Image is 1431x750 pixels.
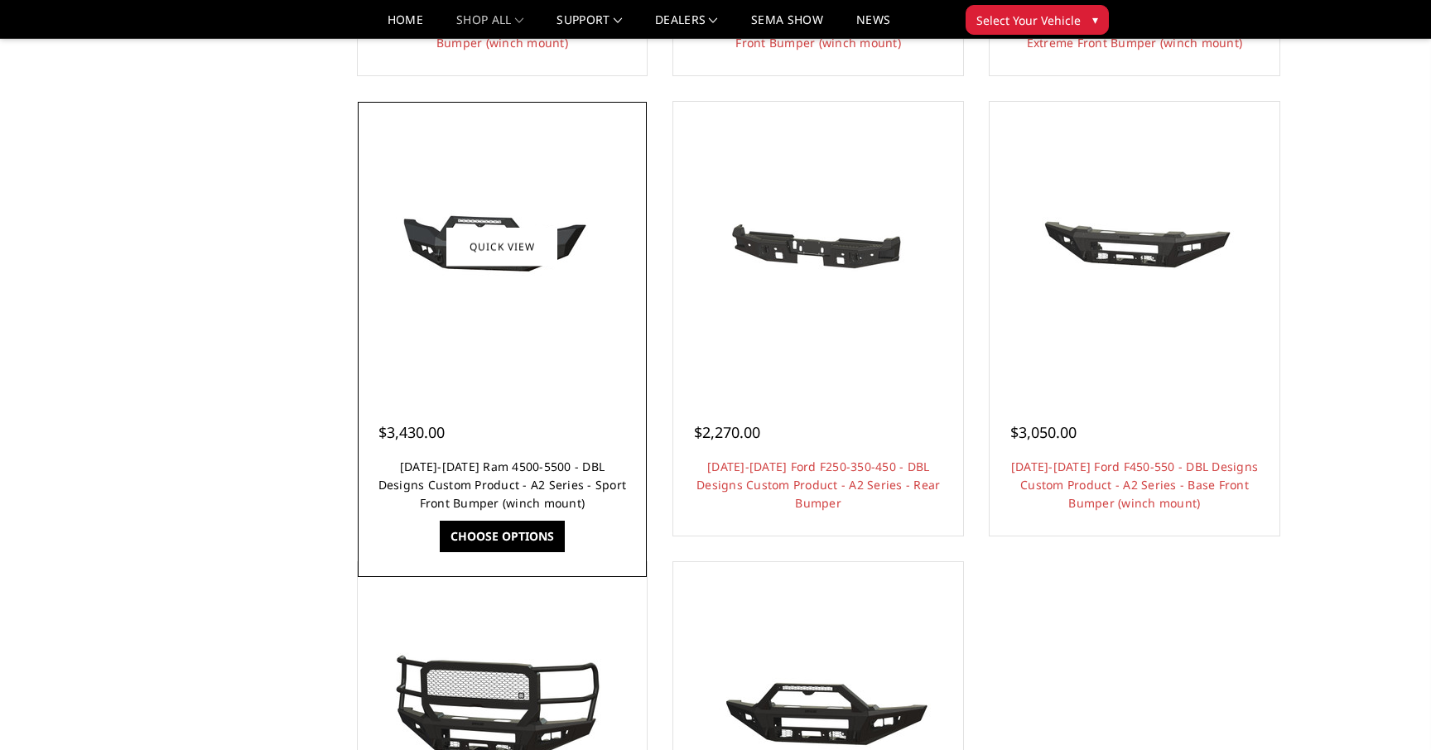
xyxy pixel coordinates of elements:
a: 2023-2025 Ford F450-550 - DBL Designs Custom Product - A2 Series - Base Front Bumper (winch mount... [994,106,1275,387]
span: Select Your Vehicle [976,12,1081,29]
img: 2019-2025 Ram 4500-5500 - DBL Designs Custom Product - A2 Series - Sport Front Bumper (winch mount) [369,184,634,310]
span: $3,430.00 [378,422,445,442]
a: Home [388,14,423,38]
a: 2023-2025 Ford F250-350-450 - DBL Designs Custom Product - A2 Series - Rear Bumper 2023-2025 Ford... [677,106,959,387]
a: [DATE]-[DATE] Ram 4500-5500 - DBL Designs Custom Product - A2 Series - Sport Front Bumper (winch ... [378,459,627,511]
a: Choose Options [440,521,565,552]
span: ▾ [1092,11,1098,28]
button: Select Your Vehicle [966,5,1109,35]
a: [DATE]-[DATE] Ford F250-350-450 - DBL Designs Custom Product - A2 Series - Rear Bumper [696,459,940,511]
a: Quick view [446,227,557,266]
a: Support [556,14,622,38]
a: News [856,14,890,38]
span: $3,050.00 [1010,422,1077,442]
a: Dealers [655,14,718,38]
a: shop all [456,14,523,38]
span: $2,270.00 [694,422,760,442]
a: SEMA Show [751,14,823,38]
a: 2019-2025 Ram 4500-5500 - DBL Designs Custom Product - A2 Series - Sport Front Bumper (winch mount) [362,106,643,387]
a: [DATE]-[DATE] Ford F450-550 - DBL Designs Custom Product - A2 Series - Base Front Bumper (winch m... [1011,459,1258,511]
